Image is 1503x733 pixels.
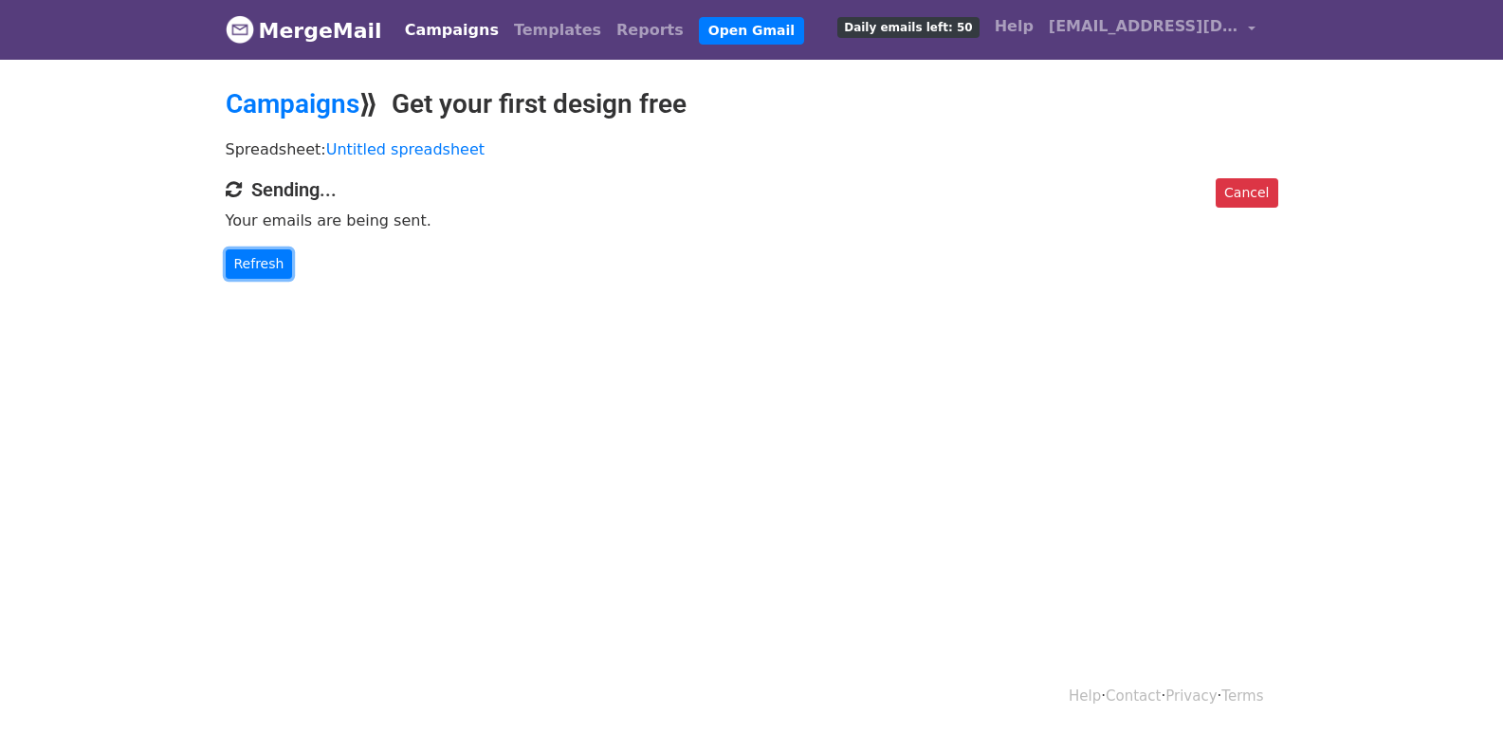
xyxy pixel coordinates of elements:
p: Spreadsheet: [226,139,1278,159]
a: Campaigns [226,88,359,119]
a: Help [1069,687,1101,705]
img: MergeMail logo [226,15,254,44]
a: Untitled spreadsheet [326,140,485,158]
h4: Sending... [226,178,1278,201]
a: Help [987,8,1041,46]
a: Templates [506,11,609,49]
a: Privacy [1165,687,1217,705]
a: MergeMail [226,10,382,50]
a: Open Gmail [699,17,804,45]
iframe: Chat Widget [1408,642,1503,733]
a: Cancel [1216,178,1277,208]
a: Reports [609,11,691,49]
a: [EMAIL_ADDRESS][DOMAIN_NAME] [1041,8,1263,52]
p: Your emails are being sent. [226,211,1278,230]
span: [EMAIL_ADDRESS][DOMAIN_NAME] [1049,15,1238,38]
a: Refresh [226,249,293,279]
span: Daily emails left: 50 [837,17,979,38]
a: Campaigns [397,11,506,49]
a: Contact [1106,687,1161,705]
h2: ⟫ Get your first design free [226,88,1278,120]
a: Terms [1221,687,1263,705]
a: Daily emails left: 50 [830,8,986,46]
